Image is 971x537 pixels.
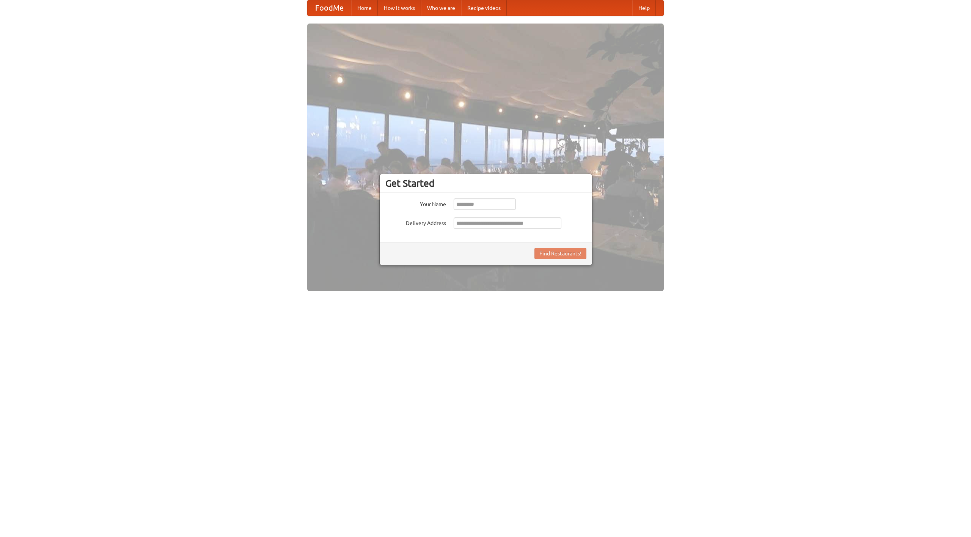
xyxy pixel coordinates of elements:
a: Home [351,0,378,16]
label: Your Name [385,198,446,208]
a: Recipe videos [461,0,507,16]
a: Who we are [421,0,461,16]
h3: Get Started [385,178,586,189]
a: How it works [378,0,421,16]
a: Help [632,0,656,16]
button: Find Restaurants! [534,248,586,259]
a: FoodMe [308,0,351,16]
label: Delivery Address [385,217,446,227]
